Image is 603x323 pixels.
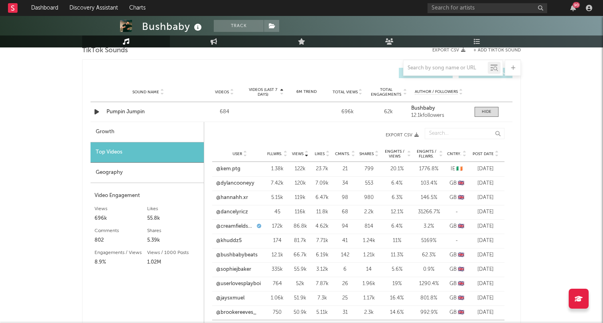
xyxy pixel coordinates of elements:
[335,309,355,317] div: 31
[267,165,287,173] div: 1.38k
[359,194,379,202] div: 980
[458,281,464,286] span: 🇬🇧
[415,194,443,202] div: 146.5 %
[359,152,374,156] span: Shares
[458,224,464,229] span: 🇬🇧
[415,149,438,159] span: Engmts / Fllwrs.
[313,194,331,202] div: 6.47k
[447,208,467,216] div: -
[313,266,331,274] div: 3.12k
[267,294,287,302] div: 1.06k
[415,89,458,95] span: Author / Followers
[313,208,331,216] div: 11.8k
[456,166,463,171] span: 🇮🇪
[458,267,464,272] span: 🇬🇧
[220,133,419,138] button: Export CSV
[267,251,287,259] div: 12.1k
[404,65,488,71] input: Search by song name or URL
[291,179,309,187] div: 120k
[447,152,461,156] span: Cntry.
[447,165,467,173] div: IE
[471,194,501,202] div: [DATE]
[411,113,467,118] div: 12.1k followers
[95,236,147,245] div: 802
[313,294,331,302] div: 7.3k
[428,3,547,13] input: Search for artists
[335,165,355,173] div: 21
[465,48,521,53] button: + Add TikTok Sound
[335,266,355,274] div: 6
[291,237,309,245] div: 81.7k
[216,251,258,259] a: @bushbabybeats
[147,204,200,214] div: Likes
[458,295,464,301] span: 🇬🇧
[383,223,411,230] div: 6.4 %
[291,294,309,302] div: 51.9k
[383,294,411,302] div: 16.4 %
[216,309,256,317] a: @brookereeves_
[95,214,147,223] div: 696k
[447,237,467,245] div: -
[335,179,355,187] div: 34
[458,181,464,186] span: 🇬🇧
[447,309,467,317] div: GB
[573,2,580,8] div: 90
[383,194,411,202] div: 6.3 %
[95,248,147,258] div: Engagements / Views
[471,237,501,245] div: [DATE]
[415,251,443,259] div: 62.3 %
[359,309,379,317] div: 2.3k
[267,223,287,230] div: 172k
[313,223,331,230] div: 4.62k
[315,152,325,156] span: Likes
[359,208,379,216] div: 2.2k
[359,237,379,245] div: 1.24k
[415,266,443,274] div: 0.9 %
[95,191,200,201] div: Video Engagement
[216,179,254,187] a: @dylancooneyy
[458,195,464,200] span: 🇬🇧
[383,251,411,259] div: 11.3 %
[291,223,309,230] div: 86.8k
[95,226,147,236] div: Comments
[147,214,200,223] div: 55.8k
[313,165,331,173] div: 23.7k
[267,208,287,216] div: 45
[335,280,355,288] div: 26
[132,90,159,95] span: Sound Name
[147,236,200,245] div: 5.39k
[216,223,255,230] a: @creamfieldsofficial
[335,251,355,259] div: 142
[313,280,331,288] div: 7.87k
[216,237,242,245] a: @khuddz5
[359,280,379,288] div: 1.96k
[383,149,406,159] span: Engmts / Views
[292,152,303,156] span: Views
[329,108,366,116] div: 696k
[267,152,282,156] span: Fllwrs.
[247,87,279,97] span: Videos (last 7 days)
[216,165,240,173] a: @kem.ptg
[447,266,467,274] div: GB
[471,179,501,187] div: [DATE]
[471,280,501,288] div: [DATE]
[216,294,244,302] a: @jaysxmuel
[291,266,309,274] div: 55.9k
[91,122,204,142] div: Growth
[383,165,411,173] div: 20.1 %
[147,226,200,236] div: Shares
[335,237,355,245] div: 41
[415,280,443,288] div: 1290.4 %
[383,280,411,288] div: 19 %
[335,294,355,302] div: 25
[471,223,501,230] div: [DATE]
[411,106,435,111] strong: Bushbaby
[473,152,494,156] span: Post Date
[95,204,147,214] div: Views
[142,20,204,33] div: Bushbaby
[291,280,309,288] div: 52k
[359,294,379,302] div: 1.17k
[383,266,411,274] div: 5.6 %
[291,208,309,216] div: 116k
[106,108,190,116] div: Pumpin Jumpin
